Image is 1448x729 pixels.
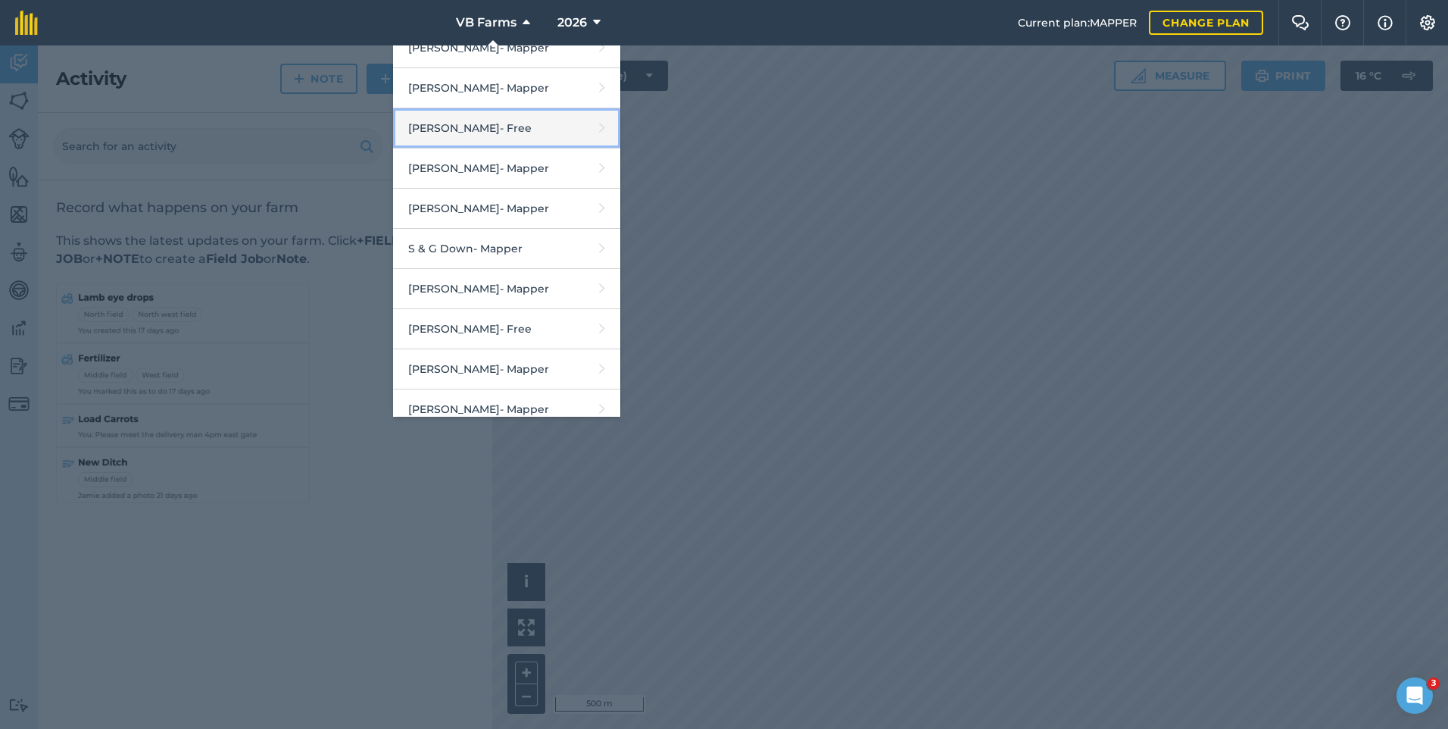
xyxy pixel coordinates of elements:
[393,390,620,430] a: [PERSON_NAME]- Mapper
[557,14,587,32] span: 2026
[456,14,516,32] span: VB Farms
[393,229,620,269] a: S & G Down- Mapper
[1397,677,1433,714] iframe: Intercom live chat
[393,149,620,189] a: [PERSON_NAME]- Mapper
[393,309,620,349] a: [PERSON_NAME]- Free
[393,28,620,68] a: [PERSON_NAME]- Mapper
[1428,677,1440,690] span: 3
[15,11,38,35] img: fieldmargin Logo
[393,349,620,390] a: [PERSON_NAME]- Mapper
[1334,15,1352,30] img: A question mark icon
[1149,11,1263,35] a: Change plan
[393,68,620,108] a: [PERSON_NAME]- Mapper
[1018,14,1137,31] span: Current plan : MAPPER
[393,189,620,229] a: [PERSON_NAME]- Mapper
[393,108,620,149] a: [PERSON_NAME]- Free
[1291,15,1309,30] img: Two speech bubbles overlapping with the left bubble in the forefront
[1378,14,1393,32] img: svg+xml;base64,PHN2ZyB4bWxucz0iaHR0cDovL3d3dy53My5vcmcvMjAwMC9zdmciIHdpZHRoPSIxNyIgaGVpZ2h0PSIxNy...
[1418,15,1437,30] img: A cog icon
[393,269,620,309] a: [PERSON_NAME]- Mapper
